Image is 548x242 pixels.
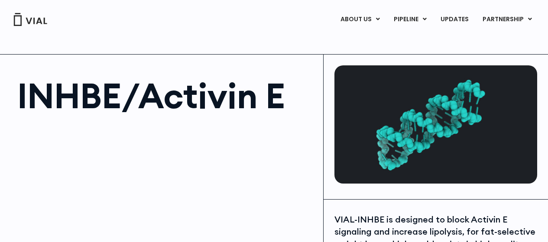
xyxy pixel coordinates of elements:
a: PARTNERSHIPMenu Toggle [476,12,539,27]
img: Vial Logo [13,13,48,26]
a: ABOUT USMenu Toggle [334,12,386,27]
h1: INHBE/Activin E [17,78,315,113]
a: PIPELINEMenu Toggle [387,12,433,27]
a: UPDATES [434,12,475,27]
